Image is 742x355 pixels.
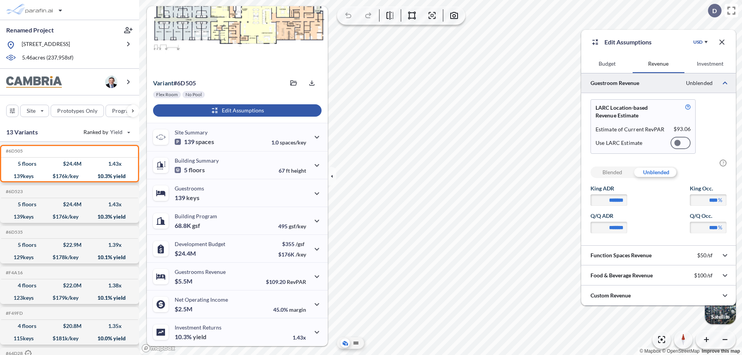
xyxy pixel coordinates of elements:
span: margin [289,306,306,313]
a: OpenStreetMap [662,348,699,354]
p: Program [112,107,134,115]
label: King Occ. [690,185,727,192]
p: $355 [278,241,306,247]
p: $5.5M [175,277,194,285]
div: Blended [591,166,634,178]
p: Guestrooms [175,185,204,192]
label: Q/Q ADR [591,212,627,220]
button: Ranked by Yield [77,126,135,138]
span: ? [720,160,727,166]
p: $176K [278,251,306,258]
span: spaces [196,138,214,146]
p: Building Program [175,213,217,219]
p: No Pool [185,92,202,98]
button: Budget [581,54,633,73]
p: $2.5M [175,305,194,313]
h5: Click to copy the code [4,270,23,275]
p: # 6d505 [153,79,196,87]
p: Edit Assumptions [604,37,652,47]
button: Site Plan [351,338,361,348]
span: /key [296,251,306,258]
span: gsf [192,222,200,229]
p: $109.20 [266,279,306,285]
p: Flex Room [156,92,178,98]
span: Yield [110,128,123,136]
p: $100/sf [694,272,713,279]
p: 139 [175,138,214,146]
span: gsf/key [289,223,306,229]
a: Mapbox [640,348,661,354]
label: % [718,224,722,231]
p: 5 [175,166,205,174]
p: 45.0% [273,306,306,313]
p: 13 Variants [6,127,38,137]
span: keys [186,194,199,202]
p: [STREET_ADDRESS] [22,40,70,50]
span: spaces/key [280,139,306,146]
button: Program [106,105,147,117]
p: 5.46 acres ( 237,958 sf) [22,54,73,62]
p: D [712,7,717,14]
p: Satellite [711,314,730,320]
p: Food & Beverage Revenue [591,272,653,279]
button: Edit Assumptions [153,104,322,117]
p: Prototypes Only [57,107,97,115]
img: user logo [105,76,117,88]
p: 1.43x [293,334,306,341]
p: Guestrooms Revenue [175,268,226,275]
p: $ 93.06 [674,126,691,133]
p: Net Operating Income [175,296,228,303]
button: Aerial View [340,338,350,348]
img: Switcher Image [705,293,736,324]
p: Estimate of Current RevPAR [596,126,665,133]
p: 495 [278,223,306,229]
p: Development Budget [175,241,225,247]
div: USD [693,39,703,45]
p: Function Spaces Revenue [591,251,652,259]
h5: Click to copy the code [4,311,23,316]
h5: Click to copy the code [4,229,23,235]
p: 10.3% [175,333,206,341]
p: $50/sf [697,252,713,259]
p: 68.8K [175,222,200,229]
span: RevPAR [287,279,306,285]
p: Investment Returns [175,324,221,331]
span: height [291,167,306,174]
span: ft [286,167,290,174]
button: Investment [684,54,736,73]
label: Q/Q Occ. [690,212,727,220]
label: King ADR [591,185,627,192]
label: % [718,196,722,204]
p: Building Summary [175,157,219,164]
a: Mapbox homepage [141,344,175,353]
button: Prototypes Only [51,105,104,117]
a: Improve this map [702,348,740,354]
p: 1.0 [271,139,306,146]
p: 67 [279,167,306,174]
span: yield [193,333,206,341]
h5: Click to copy the code [4,189,23,194]
p: Site Summary [175,129,208,136]
span: Variant [153,79,174,87]
button: Revenue [633,54,684,73]
p: $24.4M [175,250,197,257]
button: Site [20,105,49,117]
p: 139 [175,194,199,202]
div: Unblended [634,166,678,178]
p: Use LARC Estimate [596,139,642,146]
p: Renamed Project [6,26,54,34]
p: Site [27,107,36,115]
img: BrandImage [6,76,62,88]
p: Custom Revenue [591,292,631,299]
p: LARC Location-based Revenue Estimate [596,104,667,119]
span: floors [189,166,205,174]
h5: Click to copy the code [4,148,23,154]
button: Switcher ImageSatellite [705,293,736,324]
span: /gsf [296,241,305,247]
